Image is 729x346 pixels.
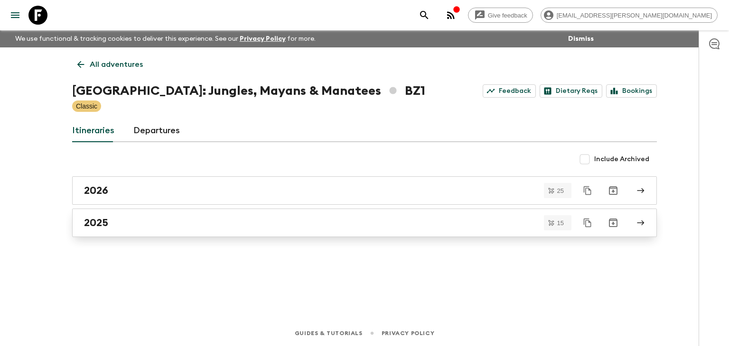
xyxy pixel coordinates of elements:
a: Departures [133,119,180,142]
span: [EMAIL_ADDRESS][PERSON_NAME][DOMAIN_NAME] [551,12,717,19]
button: menu [6,6,25,25]
a: Itineraries [72,119,114,142]
a: All adventures [72,55,148,74]
a: Privacy Policy [240,36,286,42]
button: Archive [604,181,623,200]
h2: 2025 [84,217,108,229]
button: Duplicate [579,182,596,199]
a: Privacy Policy [382,328,434,338]
a: Give feedback [468,8,533,23]
span: Give feedback [483,12,533,19]
a: Dietary Reqs [540,84,602,98]
div: [EMAIL_ADDRESS][PERSON_NAME][DOMAIN_NAME] [541,8,718,23]
a: Guides & Tutorials [295,328,363,338]
span: Include Archived [594,155,649,164]
button: Dismiss [566,32,596,46]
h2: 2026 [84,184,108,197]
span: 15 [551,220,570,226]
button: Archive [604,213,623,232]
p: We use functional & tracking cookies to deliver this experience. See our for more. [11,30,319,47]
p: All adventures [90,59,143,70]
a: 2026 [72,176,657,205]
a: 2025 [72,209,657,237]
span: 25 [551,188,570,194]
a: Feedback [483,84,536,98]
button: Duplicate [579,214,596,231]
h1: [GEOGRAPHIC_DATA]: Jungles, Mayans & Manatees BZ1 [72,82,425,100]
button: search adventures [415,6,434,25]
p: Classic [76,101,97,111]
a: Bookings [606,84,657,98]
